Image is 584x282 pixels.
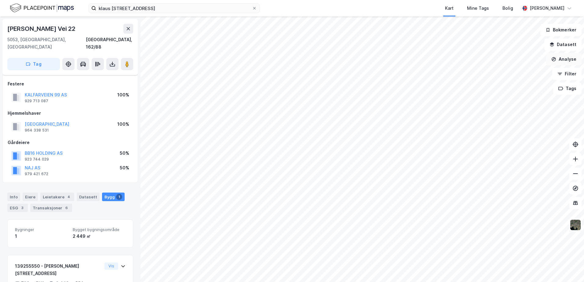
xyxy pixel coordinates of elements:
[15,262,102,277] div: 139255550 - [PERSON_NAME][STREET_ADDRESS]
[25,172,48,176] div: 979 421 672
[8,110,133,117] div: Hjemmelshaver
[120,164,129,172] div: 50%
[7,58,60,70] button: Tag
[467,5,489,12] div: Mine Tags
[19,205,25,211] div: 3
[66,194,72,200] div: 4
[570,219,581,231] img: 9k=
[102,193,125,201] div: Bygg
[15,227,68,232] span: Bygninger
[502,5,513,12] div: Bolig
[544,38,582,51] button: Datasett
[25,99,48,103] div: 929 713 087
[77,193,100,201] div: Datasett
[553,82,582,95] button: Tags
[540,24,582,36] button: Bokmerker
[8,139,133,146] div: Gårdeiere
[7,36,86,51] div: 5053, [GEOGRAPHIC_DATA], [GEOGRAPHIC_DATA]
[25,157,49,162] div: 923 744 029
[104,262,118,270] button: Vis
[64,205,70,211] div: 6
[86,36,133,51] div: [GEOGRAPHIC_DATA], 162/88
[530,5,564,12] div: [PERSON_NAME]
[30,204,72,212] div: Transaksjoner
[96,4,252,13] input: Søk på adresse, matrikkel, gårdeiere, leietakere eller personer
[445,5,454,12] div: Kart
[546,53,582,65] button: Analyse
[73,227,126,232] span: Bygget bygningsområde
[7,24,77,34] div: [PERSON_NAME] Vei 22
[7,204,28,212] div: ESG
[8,80,133,88] div: Festere
[120,150,129,157] div: 50%
[553,253,584,282] div: Kontrollprogram for chat
[552,68,582,80] button: Filter
[117,91,129,99] div: 100%
[15,233,68,240] div: 1
[40,193,74,201] div: Leietakere
[23,193,38,201] div: Eiere
[117,121,129,128] div: 100%
[73,233,126,240] div: 2 449 ㎡
[7,193,20,201] div: Info
[25,128,49,133] div: 964 338 531
[116,194,122,200] div: 1
[553,253,584,282] iframe: Chat Widget
[10,3,74,13] img: logo.f888ab2527a4732fd821a326f86c7f29.svg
